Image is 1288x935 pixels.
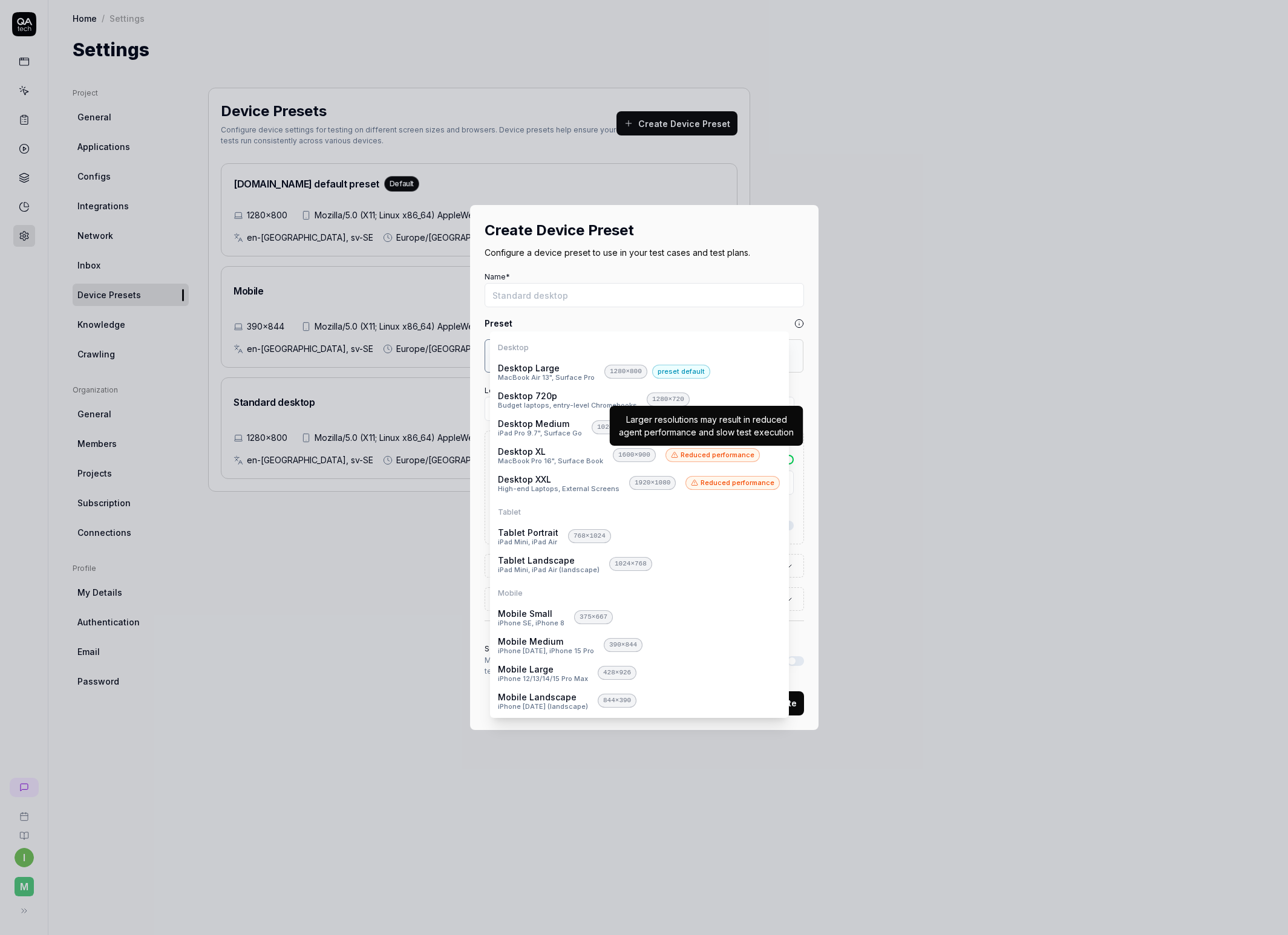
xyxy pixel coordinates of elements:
div: Reduced performance [685,476,780,490]
span: iPad Mini, iPad Air [498,539,557,546]
span: Desktop Large [498,362,560,374]
div: Reduced performance [665,448,760,462]
span: Desktop XL [498,445,546,458]
span: 390 × 844 [609,640,637,650]
span: 1600 × 900 [618,450,650,460]
span: High-end Laptops, External Screens [498,486,619,492]
span: Tablet Landscape [498,554,575,567]
span: Mobile Medium [498,635,563,648]
span: 768 × 1024 [574,531,606,541]
div: preset default [652,365,710,379]
div: Desktop [493,339,786,357]
span: Mobile Small [498,607,552,620]
span: iPhone [DATE] (landscape) [498,703,588,710]
span: Tablet Portrait [498,526,558,539]
span: 1280 × 800 [610,367,642,377]
span: 1280 × 720 [652,394,684,405]
span: 1024 × 768 [615,559,647,569]
div: Tablet [493,503,786,521]
span: Desktop 720p [498,389,557,402]
span: Desktop XXL [498,473,551,486]
span: 375 × 667 [580,612,607,622]
span: iPhone SE, iPhone 8 [498,620,564,627]
span: 1024 × 768 [597,422,629,432]
span: iPad Pro 9.7", Surface Go [498,430,582,437]
span: 844 × 390 [603,696,631,706]
span: iPhone [DATE], iPhone 15 Pro [498,648,594,654]
span: MacBook Pro 16", Surface Book [498,458,603,464]
span: Desktop Medium [498,417,569,430]
span: iPad Mini, iPad Air (landscape) [498,567,600,573]
div: Mobile [493,584,786,602]
span: 428 × 926 [603,668,631,678]
span: Mobile Large [498,663,554,676]
span: iPhone 12/13/14/15 Pro Max [498,676,588,682]
span: Mobile Landscape [498,691,577,703]
span: MacBook Air 13", Surface Pro [498,374,595,381]
span: 1920 × 1080 [635,478,670,488]
span: Budget laptops, entry-level Chromebooks [498,402,637,409]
